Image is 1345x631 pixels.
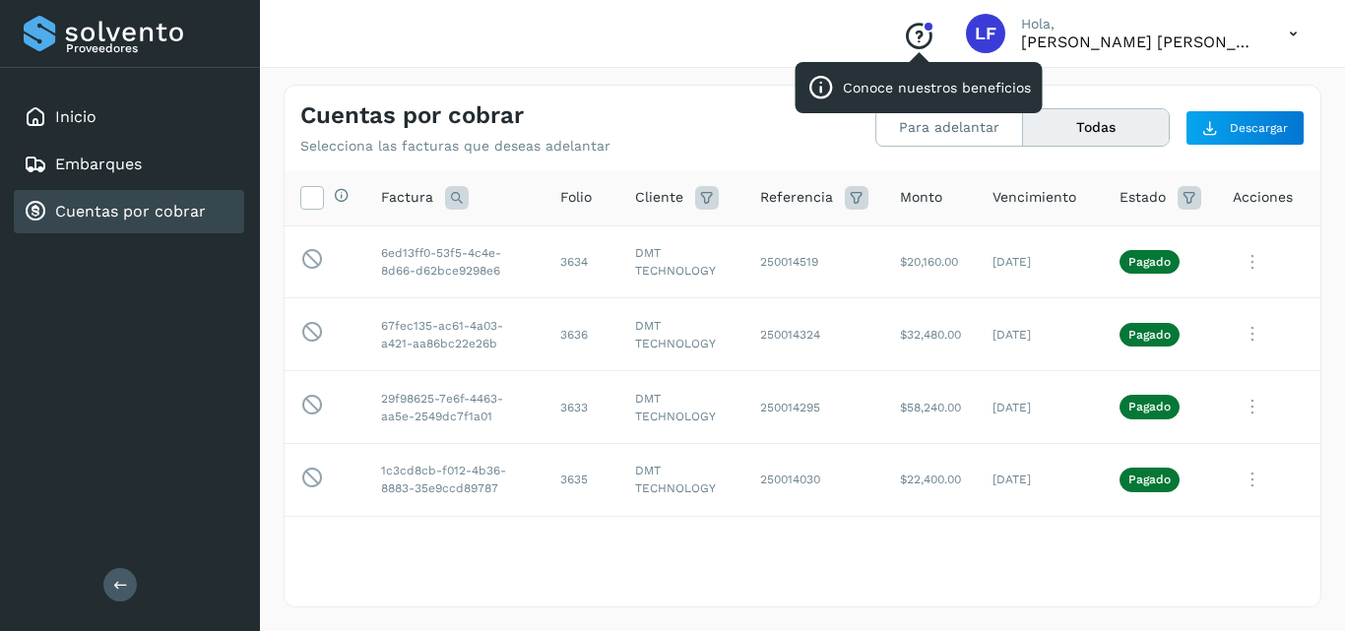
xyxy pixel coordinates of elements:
[300,101,524,130] h4: Cuentas por cobrar
[977,516,1104,589] td: [DATE]
[619,371,744,444] td: DMT TECHNOLOGY
[381,187,433,208] span: Factura
[14,143,244,186] div: Embarques
[744,443,884,516] td: 250014030
[1128,400,1171,413] p: Pagado
[884,443,977,516] td: $22,400.00
[977,225,1104,298] td: [DATE]
[1021,16,1257,32] p: Hola,
[66,41,236,55] p: Proveedores
[760,187,833,208] span: Referencia
[1128,255,1171,269] p: Pagado
[365,443,544,516] td: 1c3cd8cb-f012-4b36-8883-35e9ccd89787
[365,516,544,589] td: 0a5b7707-0a8d-4320-b944-eaa4a8542d2e
[619,516,744,589] td: DMT TECHNOLOGY
[843,80,1031,96] p: Conoce nuestros beneficios
[544,225,619,298] td: 3634
[619,298,744,371] td: DMT TECHNOLOGY
[14,95,244,139] div: Inicio
[55,202,206,221] a: Cuentas por cobrar
[544,443,619,516] td: 3635
[365,225,544,298] td: 6ed13ff0-53f5-4c4e-8d66-d62bce9298e6
[1230,119,1288,137] span: Descargar
[55,107,96,126] a: Inicio
[1021,32,1257,51] p: Luis Felipe Salamanca Lopez
[1120,187,1166,208] span: Estado
[619,225,744,298] td: DMT TECHNOLOGY
[744,225,884,298] td: 250014519
[977,371,1104,444] td: [DATE]
[14,190,244,233] div: Cuentas por cobrar
[55,155,142,173] a: Embarques
[884,298,977,371] td: $32,480.00
[900,187,942,208] span: Monto
[977,443,1104,516] td: [DATE]
[744,516,884,589] td: 250010462
[884,516,977,589] td: $41,440.00
[744,298,884,371] td: 250014324
[993,187,1076,208] span: Vencimiento
[903,37,934,53] a: Conoce nuestros beneficios
[544,371,619,444] td: 3633
[300,138,610,155] p: Selecciona las facturas que deseas adelantar
[365,371,544,444] td: 29f98625-7e6f-4463-aa5e-2549dc7f1a01
[1233,187,1293,208] span: Acciones
[619,443,744,516] td: DMT TECHNOLOGY
[884,225,977,298] td: $20,160.00
[884,371,977,444] td: $58,240.00
[876,109,1023,146] button: Para adelantar
[1185,110,1305,146] button: Descargar
[544,298,619,371] td: 3636
[365,298,544,371] td: 67fec135-ac61-4a03-a421-aa86bc22e26b
[560,187,592,208] span: Folio
[635,187,683,208] span: Cliente
[977,298,1104,371] td: [DATE]
[1128,473,1171,486] p: Pagado
[1128,328,1171,342] p: Pagado
[744,371,884,444] td: 250014295
[544,516,619,589] td: 3632
[1023,109,1169,146] button: Todas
